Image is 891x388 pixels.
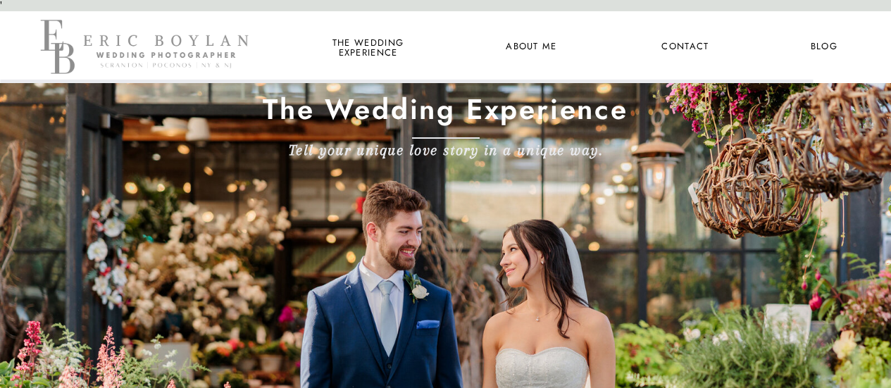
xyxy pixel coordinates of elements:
[330,38,406,56] a: the wedding experience
[195,92,697,134] h1: The Wedding Experience
[289,142,603,158] b: Tell your unique love story in a unique way.
[497,38,566,56] a: About Me
[798,38,850,56] a: Blog
[659,38,711,56] a: Contact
